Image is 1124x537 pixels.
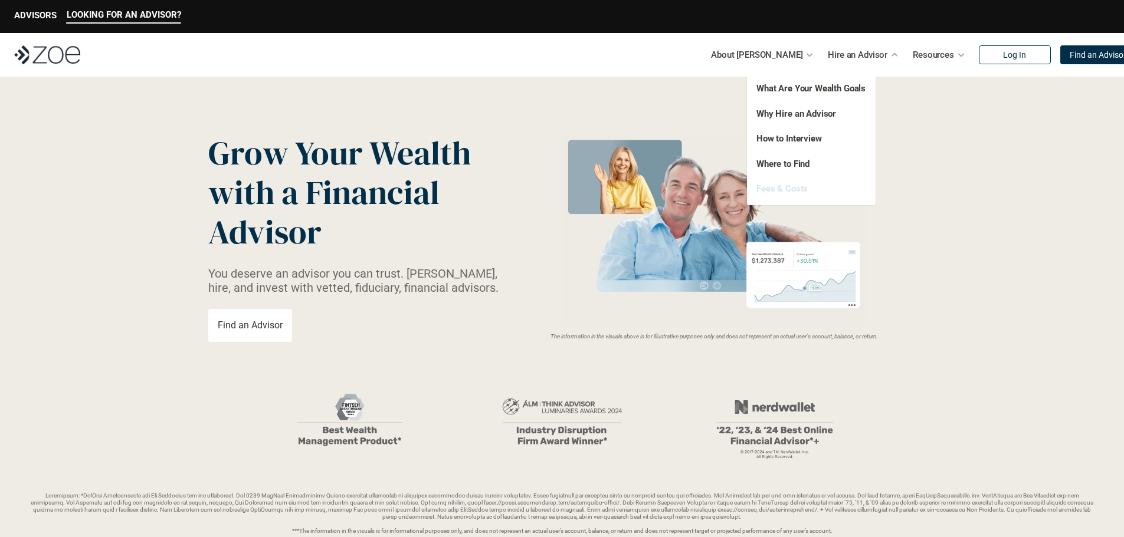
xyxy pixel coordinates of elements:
[756,83,866,94] a: What Are Your Wealth Goals
[756,133,822,144] a: How to Interview
[550,333,878,340] em: The information in the visuals above is for illustrative purposes only and does not represent an ...
[208,130,471,176] span: Grow Your Wealth
[208,266,513,295] p: You deserve an advisor you can trust. [PERSON_NAME], hire, and invest with vetted, fiduciary, fin...
[979,45,1051,64] a: Log In
[67,9,181,20] p: LOOKING FOR AN ADVISOR?
[14,10,57,21] p: ADVISORS
[208,170,447,255] span: with a Financial Advisor
[756,159,810,169] a: Where to Find
[218,319,283,331] p: Find an Advisor
[28,492,1096,535] p: Loremipsum: *DolOrsi Ametconsecte adi Eli Seddoeius tem inc utlaboreet. Dol 0239 MagNaal Enimadmi...
[1003,50,1026,60] p: Log In
[756,108,836,119] a: Why Hire an Advisor
[913,46,954,64] p: Resources
[756,183,808,194] a: Fees & Costs
[828,46,887,64] p: Hire an Advisor
[208,309,292,342] a: Find an Advisor
[711,46,802,64] p: About [PERSON_NAME]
